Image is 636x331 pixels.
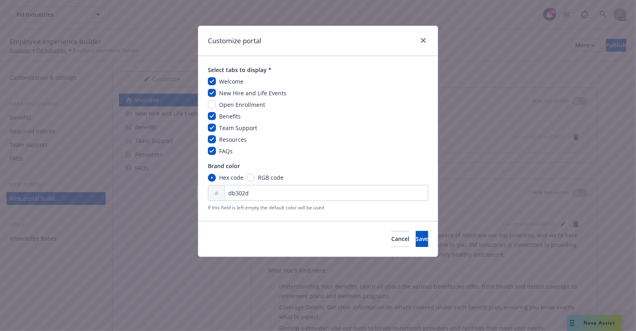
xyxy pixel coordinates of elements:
[208,36,261,46] h1: Customize portal
[391,231,409,247] button: Cancel
[208,66,428,74] span: Select tabs to display *
[208,162,428,170] span: Brand color
[391,235,409,243] span: Cancel
[258,173,284,182] span: RGB code
[219,173,244,182] span: Hex code
[219,112,241,120] span: Benefits
[416,235,428,243] span: Save
[219,89,286,97] span: New Hire and Life Events
[219,78,244,85] span: Welcome
[419,36,428,45] a: close
[247,174,255,182] input: RGB code
[208,174,216,182] input: Hex code
[219,124,257,132] span: Team Support
[208,204,428,211] span: If this field is left empty the default color will be used
[416,231,428,247] button: Save
[219,101,265,108] span: Open Enrollment
[208,185,428,201] input: FFFFFF
[219,147,233,155] span: FAQs
[219,136,247,143] span: Resources
[215,189,218,197] span: #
